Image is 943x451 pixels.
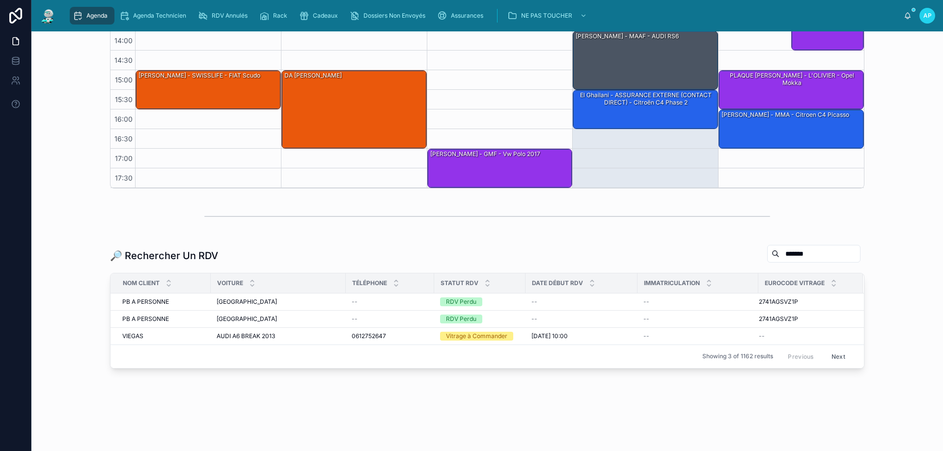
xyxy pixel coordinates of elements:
[446,297,476,306] div: RDV Perdu
[923,12,932,20] span: AP
[643,332,752,340] a: --
[759,298,851,306] a: 2741AGSVZ1P
[434,7,490,25] a: Assurances
[212,12,248,20] span: RDV Annulés
[122,332,205,340] a: VIEGAS
[352,298,428,306] a: --
[643,315,752,323] a: --
[363,12,425,20] span: Dossiers Non Envoyés
[273,12,287,20] span: Rack
[440,297,520,306] a: RDV Perdu
[440,332,520,341] a: Vitrage à Commander
[217,298,277,306] span: [GEOGRAPHIC_DATA]
[217,332,275,340] span: AUDI A6 BREAK 2013
[112,134,135,143] span: 16:30
[195,7,254,25] a: RDV Annulés
[440,315,520,323] a: RDV Perdu
[573,31,718,89] div: [PERSON_NAME] - MAAF - AUDI RS6
[116,7,193,25] a: Agenda Technicien
[352,315,358,323] span: --
[759,298,798,306] span: 2741AGSVZ1P
[643,315,649,323] span: --
[136,71,280,109] div: [PERSON_NAME] - SWISSLIFE - FIAT Scudo
[313,12,338,20] span: Cadeaux
[531,298,632,306] a: --
[531,315,537,323] span: --
[122,332,143,340] span: VIEGAS
[296,7,345,25] a: Cadeaux
[283,71,343,80] div: DA [PERSON_NAME]
[643,332,649,340] span: --
[532,279,583,287] span: Date Début RDV
[575,91,717,107] div: El Ghailani - ASSURANCE EXTERNE (CONTACT DIRECT) - Citroën C4 Phase 2
[112,76,135,84] span: 15:00
[441,279,478,287] span: Statut RDV
[112,174,135,182] span: 17:30
[429,150,541,159] div: [PERSON_NAME] - GMF - vw polo 2017
[721,71,863,87] div: PLAQUE [PERSON_NAME] - L'OLIVIER - Opel Mokka
[256,7,294,25] a: Rack
[446,315,476,323] div: RDV Perdu
[65,5,904,27] div: scrollable content
[112,154,135,162] span: 17:00
[504,7,592,25] a: NE PAS TOUCHER
[217,315,340,323] a: [GEOGRAPHIC_DATA]
[282,71,426,148] div: DA [PERSON_NAME]
[112,36,135,45] span: 14:00
[521,12,572,20] span: NE PAS TOUCHER
[352,332,386,340] span: 0612752647
[531,315,632,323] a: --
[217,279,243,287] span: Voiture
[123,279,160,287] span: Nom Client
[70,7,114,25] a: Agenda
[643,298,752,306] a: --
[122,298,205,306] a: PB A PERSONNE
[122,298,169,306] span: PB A PERSONNE
[765,279,825,287] span: Eurocode Vitrage
[759,315,798,323] span: 2741AGSVZ1P
[352,332,428,340] a: 0612752647
[643,298,649,306] span: --
[759,332,765,340] span: --
[531,332,632,340] a: [DATE] 10:00
[110,249,218,263] h1: 🔎 Rechercher Un RDV
[138,71,261,80] div: [PERSON_NAME] - SWISSLIFE - FIAT Scudo
[217,315,277,323] span: [GEOGRAPHIC_DATA]
[112,56,135,64] span: 14:30
[217,298,340,306] a: [GEOGRAPHIC_DATA]
[112,115,135,123] span: 16:00
[86,12,108,20] span: Agenda
[702,352,773,360] span: Showing 3 of 1162 results
[122,315,169,323] span: PB A PERSONNE
[759,332,851,340] a: --
[133,12,186,20] span: Agenda Technicien
[428,149,572,187] div: [PERSON_NAME] - GMF - vw polo 2017
[721,110,850,119] div: [PERSON_NAME] - MMA - citroen C4 Picasso
[531,298,537,306] span: --
[446,332,507,341] div: Vitrage à Commander
[573,90,718,129] div: El Ghailani - ASSURANCE EXTERNE (CONTACT DIRECT) - Citroën C4 Phase 2
[719,110,863,148] div: [PERSON_NAME] - MMA - citroen C4 Picasso
[531,332,568,340] span: [DATE] 10:00
[347,7,432,25] a: Dossiers Non Envoyés
[39,8,57,24] img: App logo
[352,315,428,323] a: --
[217,332,340,340] a: AUDI A6 BREAK 2013
[644,279,700,287] span: Immatriculation
[451,12,483,20] span: Assurances
[122,315,205,323] a: PB A PERSONNE
[575,32,680,41] div: [PERSON_NAME] - MAAF - AUDI RS6
[352,279,387,287] span: Téléphone
[719,71,863,109] div: PLAQUE [PERSON_NAME] - L'OLIVIER - Opel Mokka
[759,315,851,323] a: 2741AGSVZ1P
[352,298,358,306] span: --
[825,349,852,364] button: Next
[112,95,135,104] span: 15:30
